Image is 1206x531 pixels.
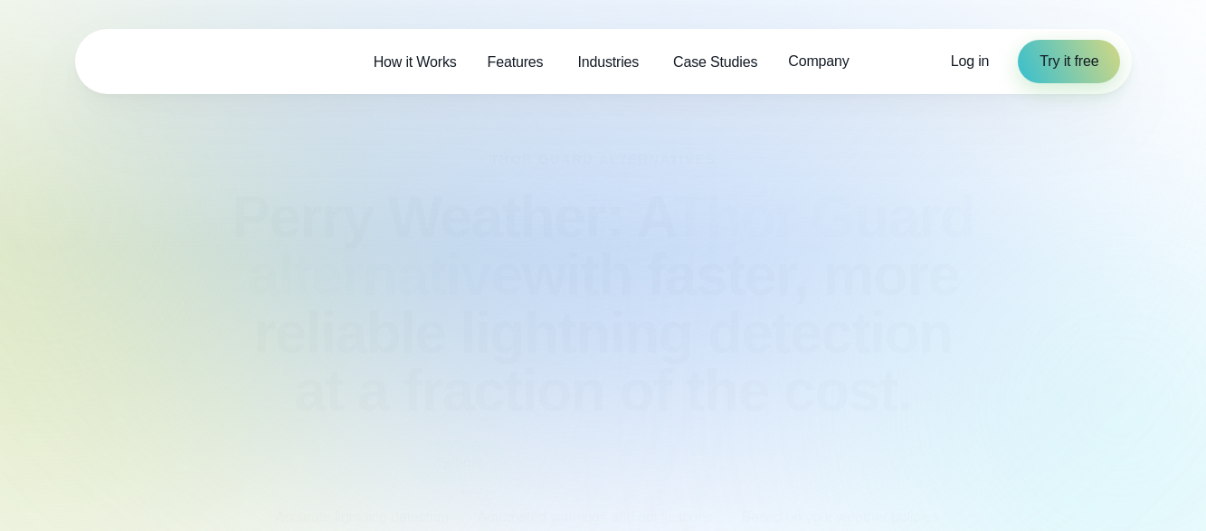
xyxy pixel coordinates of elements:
[1040,51,1098,72] span: Try it free
[658,43,773,81] a: Case Studies
[374,52,457,73] span: How it Works
[577,52,639,73] span: Industries
[951,51,990,72] a: Log in
[488,52,544,73] span: Features
[788,51,849,72] span: Company
[1018,40,1120,83] a: Try it free
[673,52,757,73] span: Case Studies
[358,43,472,81] a: How it Works
[951,53,990,69] span: Log in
